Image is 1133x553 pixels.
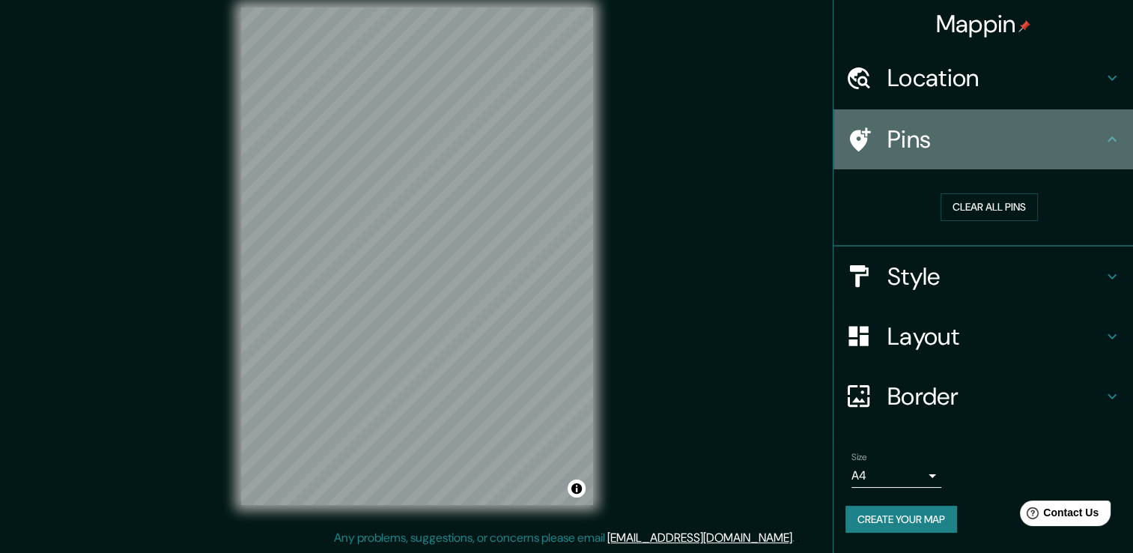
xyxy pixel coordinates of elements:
[887,321,1103,351] h4: Layout
[851,464,941,488] div: A4
[797,529,800,547] div: .
[833,366,1133,426] div: Border
[795,529,797,547] div: .
[887,262,1103,291] h4: Style
[833,247,1133,306] div: Style
[607,530,792,546] a: [EMAIL_ADDRESS][DOMAIN_NAME]
[887,63,1103,93] h4: Location
[1000,495,1117,537] iframe: Help widget launcher
[568,480,586,498] button: Toggle attribution
[833,109,1133,169] div: Pins
[887,124,1103,154] h4: Pins
[845,506,957,534] button: Create your map
[936,9,1031,39] h4: Mappin
[833,306,1133,366] div: Layout
[334,529,795,547] p: Any problems, suggestions, or concerns please email .
[241,7,593,505] canvas: Map
[851,450,867,463] label: Size
[887,381,1103,411] h4: Border
[1018,20,1030,32] img: pin-icon.png
[941,193,1038,221] button: Clear all pins
[833,48,1133,108] div: Location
